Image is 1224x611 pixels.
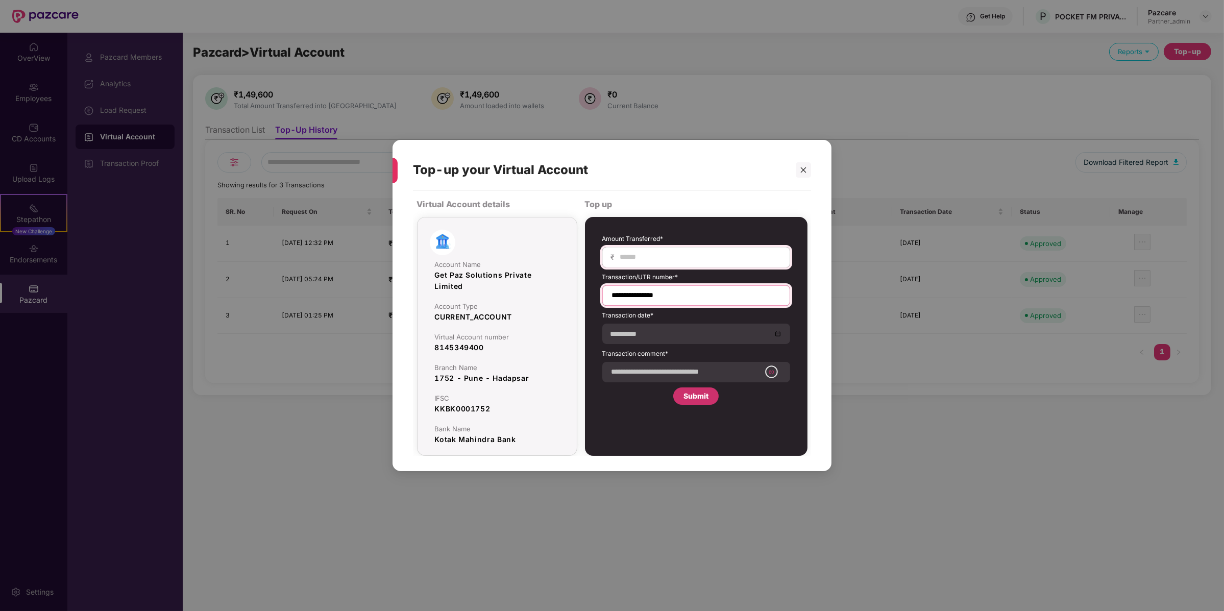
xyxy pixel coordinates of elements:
[602,273,790,285] label: Transaction/UTR number*
[430,230,455,255] img: bank-image
[435,403,559,414] div: KKBK0001752
[435,342,559,353] div: 8145349400
[435,302,559,310] div: Account Type
[435,363,559,372] div: Branch Name
[611,252,619,262] span: ₹
[585,195,807,213] div: Top up
[435,260,559,268] div: Account Name
[683,390,708,402] div: Submit
[413,150,778,190] div: Top-up your Virtual Account
[602,311,790,324] label: Transaction date*
[435,425,559,433] div: Bank Name
[435,394,559,402] div: IFSC
[435,434,559,445] div: Kotak Mahindra Bank
[435,270,559,292] div: Get Paz Solutions Private Limited
[417,195,577,213] div: Virtual Account details
[435,373,559,384] div: 1752 - Pune - Hadapsar
[602,349,790,362] label: Transaction comment*
[435,333,559,341] div: Virtual Account number
[800,166,807,174] span: close
[435,311,559,323] div: CURRENT_ACCOUNT
[769,370,774,375] text: 60
[602,234,790,247] label: Amount Transferred*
